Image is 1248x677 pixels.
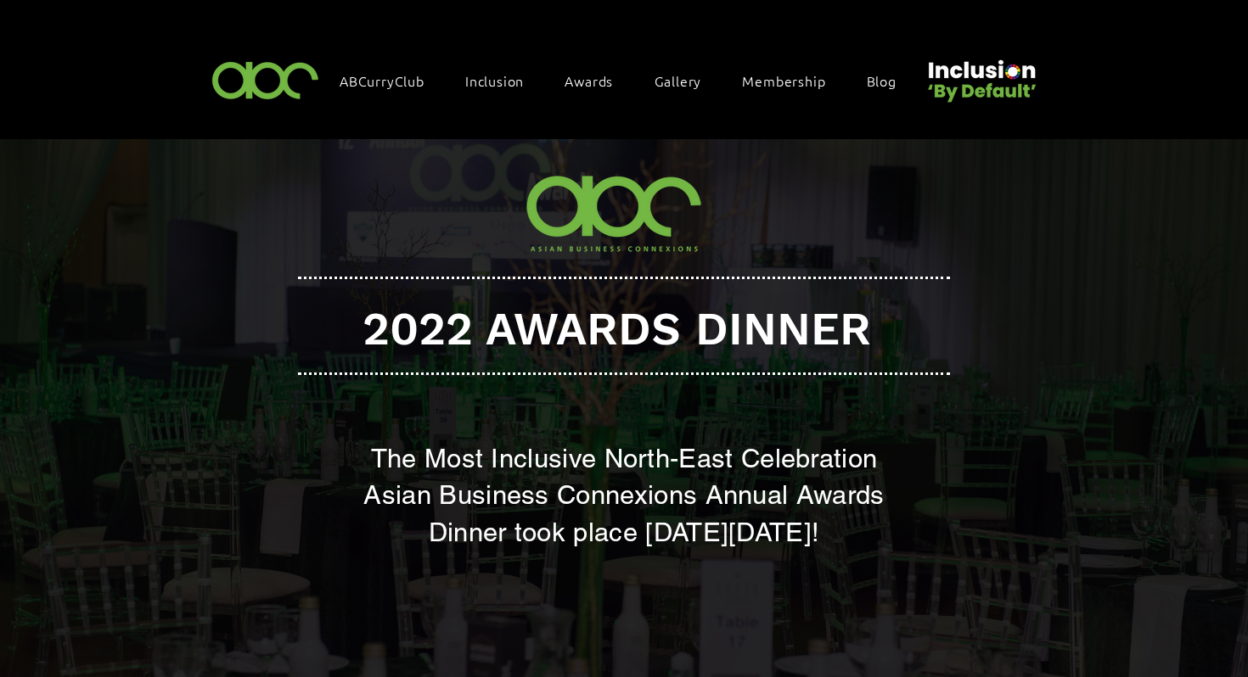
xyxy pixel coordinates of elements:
[340,71,424,90] span: ABCurryClub
[465,71,524,90] span: Inclusion
[363,443,884,547] span: The Most Inclusive North-East Celebration Asian Business Connexions Annual Awards Dinner took pla...
[867,71,897,90] span: Blog
[646,63,728,98] a: Gallery
[556,63,638,98] div: Awards
[331,63,922,98] nav: Site
[331,63,450,98] a: ABCurryClub
[742,71,825,90] span: Membership
[734,63,851,98] a: Membership
[363,302,871,355] span: 2022 AWARDS DINNER
[858,63,922,98] a: Blog
[655,71,702,90] span: Gallery
[207,54,324,104] img: ABC-Logo-Blank-Background-01-01-2.png
[457,63,549,98] div: Inclusion
[922,46,1039,104] img: Untitled design (22).png
[515,161,717,265] img: ABC-Logo-Blank-Background-01-01-2.png
[565,71,613,90] span: Awards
